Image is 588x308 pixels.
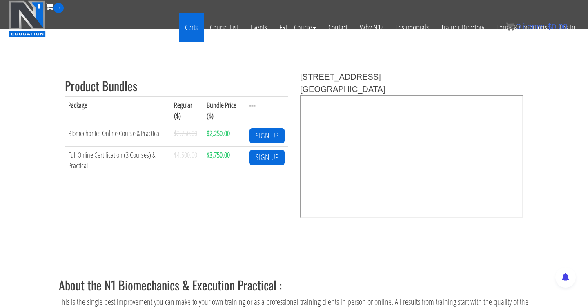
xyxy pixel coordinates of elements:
[244,13,273,42] a: Events
[273,13,322,42] a: FREE Course
[65,97,171,125] th: Package
[171,125,203,147] td: $2,750.00
[523,22,545,31] span: items:
[390,13,435,42] a: Testimonials
[65,147,171,174] td: Full Online Certification (3 Courses) & Practical
[204,13,244,42] a: Course List
[207,128,230,138] strong: $2,250.00
[171,97,203,125] th: Regular ($)
[506,22,514,31] img: icon11.png
[53,3,64,13] span: 0
[490,13,553,42] a: Terms & Conditions
[516,22,521,31] span: 0
[547,22,552,31] span: $
[435,13,490,42] a: Trainer Directory
[9,0,46,37] img: n1-education
[203,97,246,125] th: Bundle Price ($)
[553,13,581,42] a: Log In
[179,13,204,42] a: Certs
[249,128,285,143] a: SIGN UP
[246,97,288,125] th: ---
[300,71,523,83] div: [STREET_ADDRESS]
[354,13,390,42] a: Why N1?
[65,79,288,92] h2: Product Bundles
[171,147,203,174] td: $4,500.00
[207,150,230,160] strong: $3,750.00
[249,150,285,165] a: SIGN UP
[506,22,568,31] a: 0 items: $0.00
[547,22,568,31] bdi: 0.00
[322,13,354,42] a: Contact
[300,83,523,95] div: [GEOGRAPHIC_DATA]
[65,125,171,147] td: Biomechanics Online Course & Practical
[59,278,529,292] h2: About the N1 Biomechanics & Execution Practical :
[46,1,64,12] a: 0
